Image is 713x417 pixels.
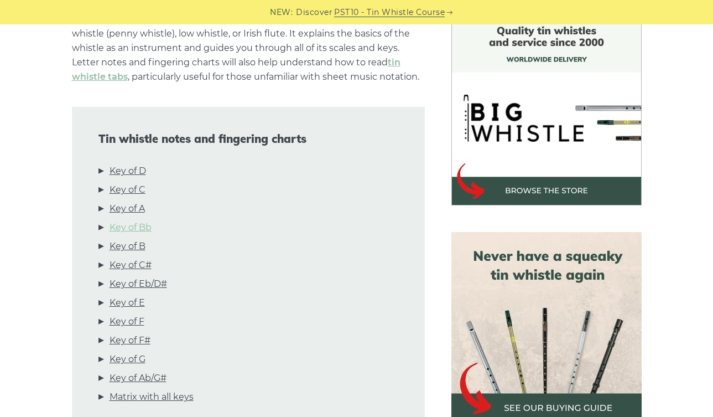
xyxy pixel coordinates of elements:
a: Key of B [110,239,145,254]
span: NEW: [270,6,293,19]
a: Key of Ab/G# [110,371,166,385]
a: PST10 - Tin Whistle Course [334,6,445,19]
a: Key of E [110,296,145,310]
a: Key of Eb/D# [110,277,167,291]
a: Key of G [110,352,145,367]
a: Key of C [110,183,145,197]
a: Key of F# [110,333,150,348]
a: Key of A [110,202,145,216]
p: This guide applies to six-hole such as the Irish tin whistle (penny whistle), low whistle, or Iri... [72,12,425,84]
a: Matrix with all keys [110,390,194,404]
a: Key of F [110,315,144,329]
a: Key of D [110,164,146,178]
span: Discover [296,6,332,19]
img: BigWhistle Tin Whistle Store [451,15,642,205]
span: Tin whistle notes and fingering charts [98,132,398,146]
a: Key of C# [110,258,152,272]
a: Key of Bb [110,220,152,235]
